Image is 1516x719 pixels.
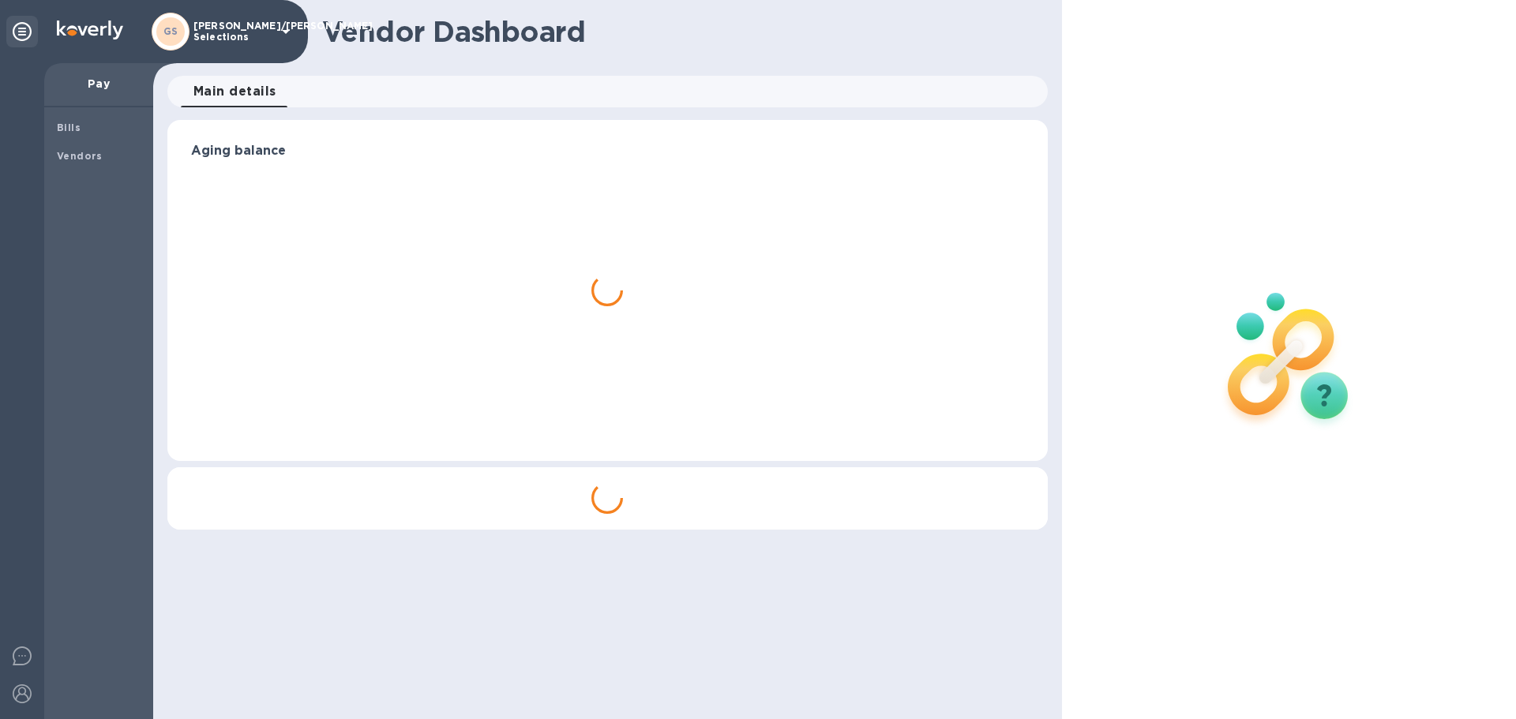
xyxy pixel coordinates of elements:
b: Vendors [57,150,103,162]
h1: Vendor Dashboard [322,15,1037,48]
img: Logo [57,21,123,39]
p: [PERSON_NAME]/[PERSON_NAME] Selections [193,21,272,43]
span: Main details [193,81,276,103]
p: Pay [57,76,141,92]
div: Unpin categories [6,16,38,47]
b: Bills [57,122,81,133]
h3: Aging balance [191,144,1024,159]
b: GS [163,25,178,37]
